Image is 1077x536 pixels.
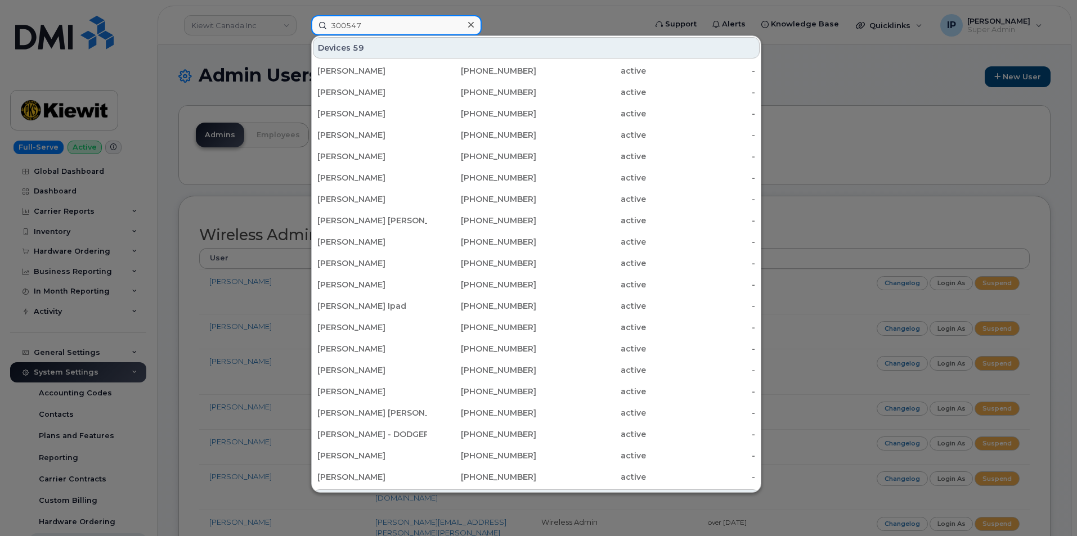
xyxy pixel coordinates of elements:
[427,258,537,269] div: [PHONE_NUMBER]
[313,189,760,209] a: [PERSON_NAME][PHONE_NUMBER]active-
[317,386,427,397] div: [PERSON_NAME]
[317,151,427,162] div: [PERSON_NAME]
[646,87,756,98] div: -
[427,151,537,162] div: [PHONE_NUMBER]
[646,471,756,483] div: -
[317,215,427,226] div: [PERSON_NAME] [PERSON_NAME] Swiatoschik
[536,193,646,205] div: active
[536,258,646,269] div: active
[536,87,646,98] div: active
[646,236,756,247] div: -
[317,322,427,333] div: [PERSON_NAME]
[313,146,760,166] a: [PERSON_NAME][PHONE_NUMBER]active-
[317,193,427,205] div: [PERSON_NAME]
[536,450,646,461] div: active
[427,322,537,333] div: [PHONE_NUMBER]
[313,489,760,511] div: Contacts
[646,258,756,269] div: -
[646,343,756,354] div: -
[646,407,756,418] div: -
[317,65,427,76] div: [PERSON_NAME]
[536,108,646,119] div: active
[427,300,537,312] div: [PHONE_NUMBER]
[536,300,646,312] div: active
[427,407,537,418] div: [PHONE_NUMBER]
[427,471,537,483] div: [PHONE_NUMBER]
[427,87,537,98] div: [PHONE_NUMBER]
[427,108,537,119] div: [PHONE_NUMBER]
[313,445,760,466] a: [PERSON_NAME][PHONE_NUMBER]active-
[317,108,427,119] div: [PERSON_NAME]
[313,61,760,81] a: [PERSON_NAME][PHONE_NUMBER]active-
[317,471,427,483] div: [PERSON_NAME]
[313,360,760,380] a: [PERSON_NAME][PHONE_NUMBER]active-
[536,236,646,247] div: active
[646,215,756,226] div: -
[536,65,646,76] div: active
[646,108,756,119] div: -
[313,274,760,295] a: [PERSON_NAME][PHONE_NUMBER]active-
[313,467,760,487] a: [PERSON_NAME][PHONE_NUMBER]active-
[313,339,760,359] a: [PERSON_NAME][PHONE_NUMBER]active-
[536,172,646,183] div: active
[646,193,756,205] div: -
[427,129,537,141] div: [PHONE_NUMBER]
[317,279,427,290] div: [PERSON_NAME]
[536,386,646,397] div: active
[646,279,756,290] div: -
[427,215,537,226] div: [PHONE_NUMBER]
[317,300,427,312] div: [PERSON_NAME] Ipad
[313,168,760,188] a: [PERSON_NAME][PHONE_NUMBER]active-
[427,429,537,440] div: [PHONE_NUMBER]
[317,364,427,376] div: [PERSON_NAME]
[536,407,646,418] div: active
[427,236,537,247] div: [PHONE_NUMBER]
[427,65,537,76] div: [PHONE_NUMBER]
[317,258,427,269] div: [PERSON_NAME]
[536,471,646,483] div: active
[313,296,760,316] a: [PERSON_NAME] Ipad[PHONE_NUMBER]active-
[536,322,646,333] div: active
[536,151,646,162] div: active
[427,279,537,290] div: [PHONE_NUMBER]
[313,37,760,58] div: Devices
[317,129,427,141] div: [PERSON_NAME]
[646,364,756,376] div: -
[646,322,756,333] div: -
[313,424,760,444] a: [PERSON_NAME] - DODGERS IVR[PHONE_NUMBER]active-
[317,407,427,418] div: [PERSON_NAME] [PERSON_NAME]
[646,151,756,162] div: -
[317,87,427,98] div: [PERSON_NAME]
[353,42,364,53] span: 59
[317,172,427,183] div: [PERSON_NAME]
[427,386,537,397] div: [PHONE_NUMBER]
[427,172,537,183] div: [PHONE_NUMBER]
[536,343,646,354] div: active
[1028,487,1069,528] iframe: Messenger Launcher
[317,450,427,461] div: [PERSON_NAME]
[317,236,427,247] div: [PERSON_NAME]
[536,429,646,440] div: active
[427,450,537,461] div: [PHONE_NUMBER]
[646,300,756,312] div: -
[317,343,427,354] div: [PERSON_NAME]
[313,403,760,423] a: [PERSON_NAME] [PERSON_NAME][PHONE_NUMBER]active-
[313,125,760,145] a: [PERSON_NAME][PHONE_NUMBER]active-
[646,450,756,461] div: -
[536,364,646,376] div: active
[646,386,756,397] div: -
[646,129,756,141] div: -
[313,253,760,273] a: [PERSON_NAME][PHONE_NUMBER]active-
[646,65,756,76] div: -
[646,172,756,183] div: -
[317,429,427,440] div: [PERSON_NAME] - DODGERS IVR
[313,103,760,124] a: [PERSON_NAME][PHONE_NUMBER]active-
[536,215,646,226] div: active
[536,279,646,290] div: active
[313,82,760,102] a: [PERSON_NAME][PHONE_NUMBER]active-
[313,210,760,231] a: [PERSON_NAME] [PERSON_NAME] Swiatoschik[PHONE_NUMBER]active-
[536,129,646,141] div: active
[313,232,760,252] a: [PERSON_NAME][PHONE_NUMBER]active-
[646,429,756,440] div: -
[427,343,537,354] div: [PHONE_NUMBER]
